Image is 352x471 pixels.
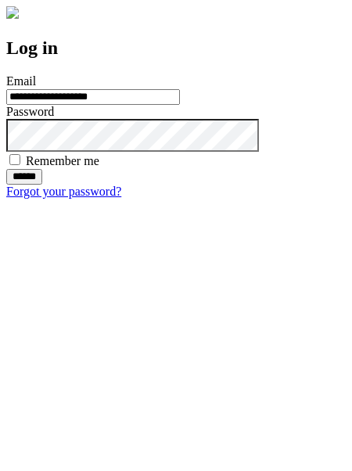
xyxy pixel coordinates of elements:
label: Email [6,74,36,88]
img: logo-4e3dc11c47720685a147b03b5a06dd966a58ff35d612b21f08c02c0306f2b779.png [6,6,19,19]
a: Forgot your password? [6,185,121,198]
label: Remember me [26,154,99,167]
h2: Log in [6,38,346,59]
label: Password [6,105,54,118]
